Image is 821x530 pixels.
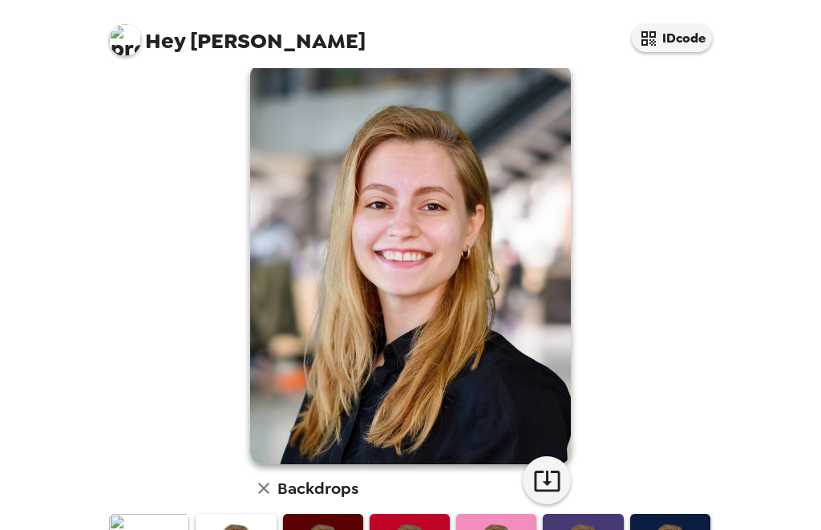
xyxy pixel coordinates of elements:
span: Hey [145,26,185,55]
img: user [250,63,571,464]
img: profile pic [109,24,141,56]
span: [PERSON_NAME] [109,16,366,52]
h6: Backdrops [277,475,358,501]
button: IDcode [632,24,712,52]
